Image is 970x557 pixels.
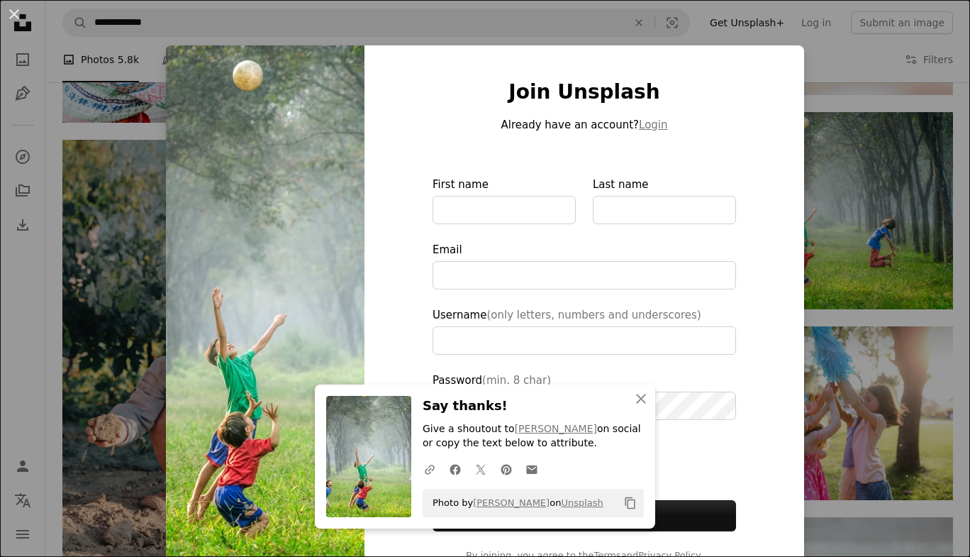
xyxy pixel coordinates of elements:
input: Email [433,261,736,289]
a: Share over email [519,455,545,483]
input: First name [433,196,576,224]
span: (only letters, numbers and underscores) [486,309,701,321]
label: Last name [593,176,736,224]
button: Copy to clipboard [618,491,642,515]
label: First name [433,176,576,224]
a: Share on Twitter [468,455,494,483]
input: Username(only letters, numbers and underscores) [433,326,736,355]
a: Unsplash [561,497,603,508]
label: Username [433,307,736,355]
a: Share on Facebook [442,455,468,483]
label: Email [433,241,736,289]
h3: Say thanks! [423,396,644,417]
p: Give a shoutout to on social or copy the text below to attribute. [423,422,644,451]
h1: Join Unsplash [433,79,736,105]
span: Photo by on [425,492,603,514]
a: Share on Pinterest [494,455,519,483]
a: [PERSON_NAME] [473,497,550,508]
label: Password [433,372,736,420]
input: Last name [593,196,736,224]
span: (min. 8 char) [482,374,551,387]
a: [PERSON_NAME] [515,423,597,434]
p: Already have an account? [433,116,736,133]
button: Login [639,116,667,133]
